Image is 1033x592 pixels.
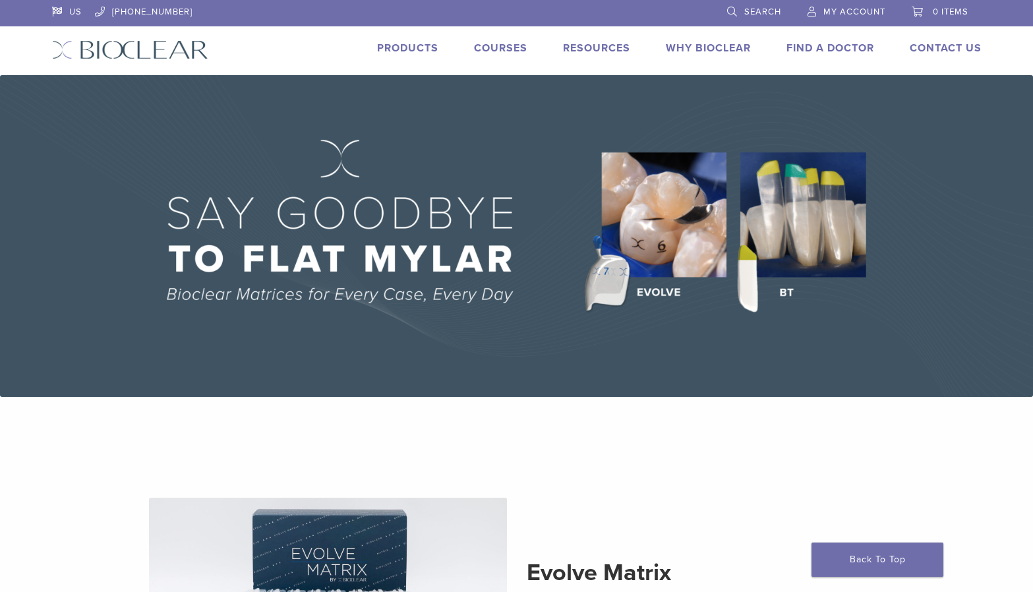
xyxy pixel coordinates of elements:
[527,557,885,589] h2: Evolve Matrix
[52,40,208,59] img: Bioclear
[474,42,527,55] a: Courses
[744,7,781,17] span: Search
[666,42,751,55] a: Why Bioclear
[563,42,630,55] a: Resources
[812,543,943,577] a: Back To Top
[910,42,982,55] a: Contact Us
[823,7,885,17] span: My Account
[786,42,874,55] a: Find A Doctor
[933,7,968,17] span: 0 items
[377,42,438,55] a: Products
